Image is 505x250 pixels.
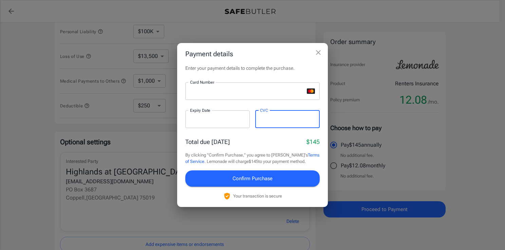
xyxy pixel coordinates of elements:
[177,43,328,65] h2: Payment details
[185,137,230,146] p: Total due [DATE]
[185,65,320,71] p: Enter your payment details to complete the purchase.
[190,88,304,94] iframe: Secure card number input frame
[185,152,320,165] p: By clicking "Confirm Purchase," you agree to [PERSON_NAME]'s . Lemonade will charge $145 to your ...
[260,107,268,113] label: CVC
[190,107,210,113] label: Expiry Date
[232,174,273,183] span: Confirm Purchase
[312,46,325,59] button: close
[190,79,214,85] label: Card Number
[306,137,320,146] p: $145
[190,116,245,122] iframe: Secure expiration date input frame
[185,170,320,187] button: Confirm Purchase
[233,193,282,199] p: Your transaction is secure
[307,88,315,94] svg: mastercard
[260,116,315,122] iframe: Secure CVC input frame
